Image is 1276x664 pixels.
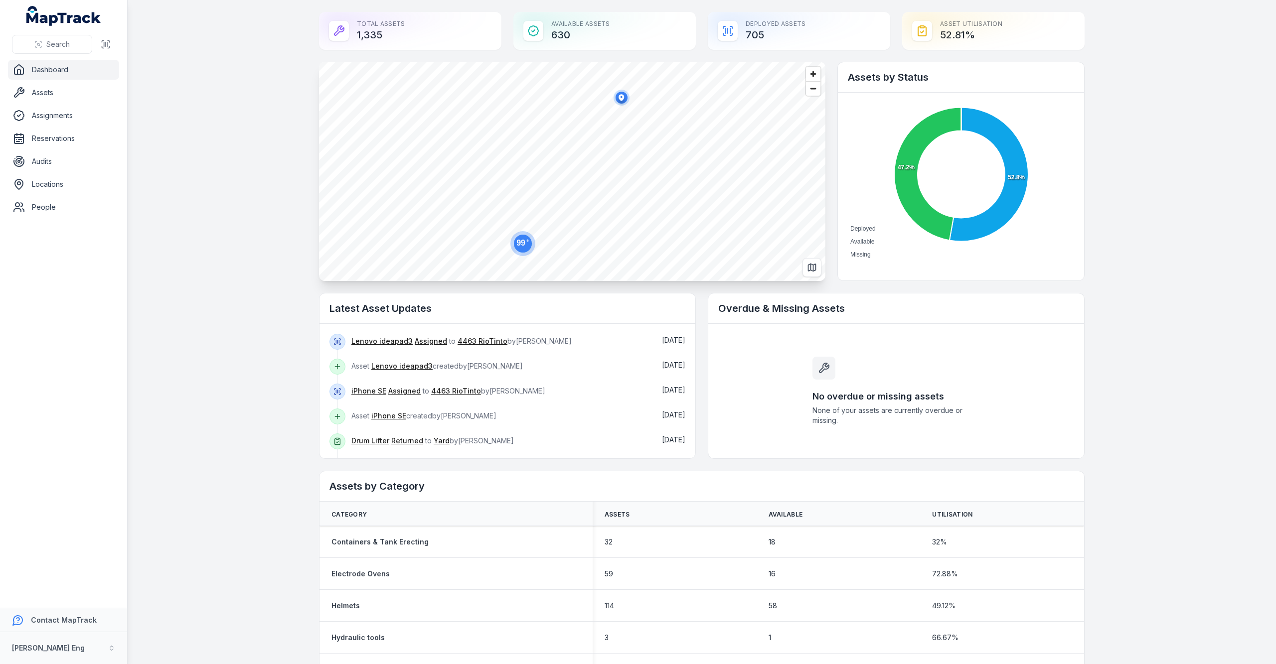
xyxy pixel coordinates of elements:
[351,362,523,370] span: Asset created by [PERSON_NAME]
[331,601,360,611] a: Helmets
[8,174,119,194] a: Locations
[351,336,413,346] a: Lenovo ideapad3
[351,386,386,396] a: iPhone SE
[605,633,609,643] span: 3
[662,336,685,344] span: [DATE]
[8,60,119,80] a: Dashboard
[331,511,367,519] span: Category
[605,601,614,611] span: 114
[415,336,447,346] a: Assigned
[662,386,685,394] time: 01/09/2025, 8:59:01 am
[769,601,777,611] span: 58
[769,511,803,519] span: Available
[46,39,70,49] span: Search
[319,62,825,281] canvas: Map
[932,633,958,643] span: 66.67 %
[769,537,776,547] span: 18
[848,70,1074,84] h2: Assets by Status
[932,537,947,547] span: 32 %
[662,336,685,344] time: 01/09/2025, 9:05:35 am
[351,436,389,446] a: Drum Lifter
[769,633,771,643] span: 1
[769,569,776,579] span: 16
[351,411,496,420] span: Asset created by [PERSON_NAME]
[662,435,685,444] span: [DATE]
[331,569,390,579] a: Electrode Ovens
[26,6,101,26] a: MapTrack
[850,238,874,245] span: Available
[932,511,972,519] span: Utilisation
[850,225,876,232] span: Deployed
[12,644,85,652] strong: [PERSON_NAME] Eng
[662,410,685,419] span: [DATE]
[12,35,92,54] button: Search
[812,390,980,403] h3: No overdue or missing assets
[8,197,119,217] a: People
[932,569,958,579] span: 72.88 %
[351,436,514,445] span: to by [PERSON_NAME]
[391,436,423,446] a: Returned
[331,633,385,643] a: Hydraulic tools
[8,106,119,126] a: Assignments
[662,435,685,444] time: 25/08/2025, 9:44:15 am
[8,129,119,148] a: Reservations
[662,410,685,419] time: 01/09/2025, 8:58:08 am
[371,411,406,421] a: iPhone SE
[371,361,433,371] a: Lenovo ideapad3
[388,386,421,396] a: Assigned
[329,301,685,315] h2: Latest Asset Updates
[932,601,956,611] span: 49.12 %
[605,569,613,579] span: 59
[662,361,685,369] time: 01/09/2025, 9:04:14 am
[802,258,821,277] button: Switch to Map View
[516,238,529,247] text: 99
[806,81,820,96] button: Zoom out
[605,511,630,519] span: Assets
[458,336,507,346] a: 4463 RioTinto
[351,387,545,395] span: to by [PERSON_NAME]
[329,479,1074,493] h2: Assets by Category
[850,251,871,258] span: Missing
[8,83,119,103] a: Assets
[605,537,613,547] span: 32
[526,238,529,244] tspan: +
[431,386,481,396] a: 4463 RioTinto
[351,337,572,345] span: to by [PERSON_NAME]
[806,67,820,81] button: Zoom in
[434,436,450,446] a: Yard
[662,361,685,369] span: [DATE]
[331,537,429,547] a: Containers & Tank Erecting
[662,386,685,394] span: [DATE]
[718,301,1074,315] h2: Overdue & Missing Assets
[8,151,119,171] a: Audits
[812,405,980,425] span: None of your assets are currently overdue or missing.
[31,616,97,624] strong: Contact MapTrack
